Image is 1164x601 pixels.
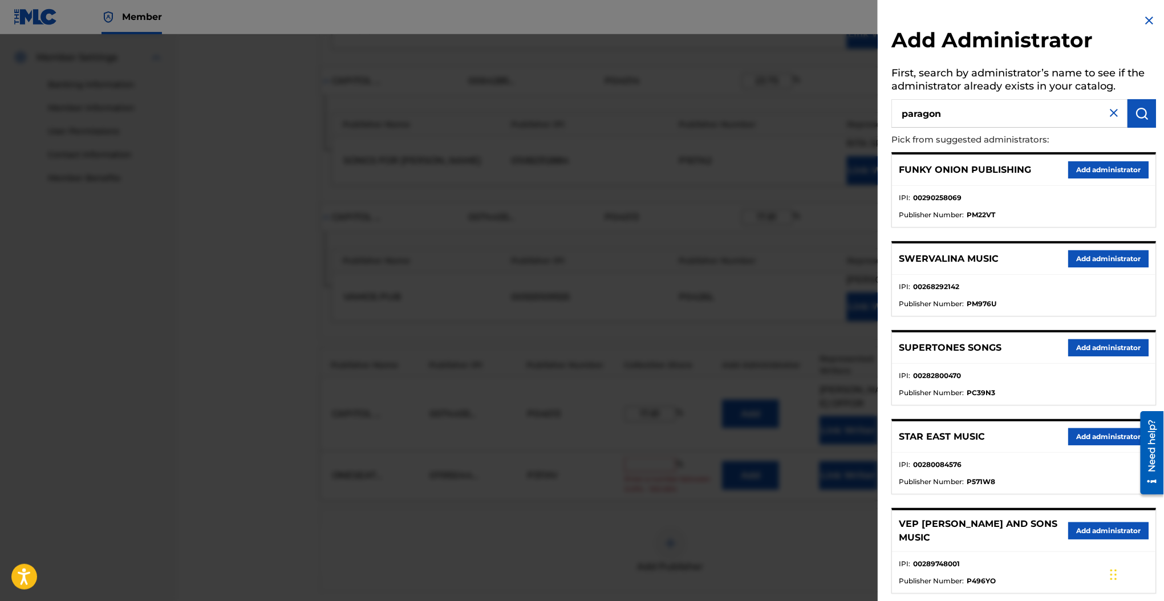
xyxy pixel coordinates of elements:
[891,63,1156,99] h5: First, search by administrator’s name to see if the administrator already exists in your catalog.
[913,460,962,470] strong: 00280084576
[899,460,910,470] span: IPI :
[891,128,1091,152] p: Pick from suggested administrators:
[967,477,995,487] strong: P571W8
[1110,558,1117,592] div: Drag
[14,9,58,25] img: MLC Logo
[899,388,964,398] span: Publisher Number :
[899,371,910,381] span: IPI :
[1068,250,1149,267] button: Add administrator
[899,163,1031,177] p: FUNKY ONION PUBLISHING
[122,10,162,23] span: Member
[1132,407,1164,499] iframe: Resource Center
[899,430,985,444] p: STAR EAST MUSIC
[1135,107,1149,120] img: Search Works
[899,282,910,292] span: IPI :
[899,341,1001,355] p: SUPERTONES SONGS
[967,576,996,586] strong: P496YO
[899,299,964,309] span: Publisher Number :
[1107,546,1164,601] iframe: Chat Widget
[1068,522,1149,539] button: Add administrator
[899,252,999,266] p: SWERVALINA MUSIC
[899,517,1068,545] p: VEP [PERSON_NAME] AND SONS MUSIC
[913,282,959,292] strong: 00268292142
[1068,161,1149,178] button: Add administrator
[891,27,1156,56] h2: Add Administrator
[913,371,961,381] strong: 00282800470
[913,559,960,569] strong: 00289748001
[967,388,995,398] strong: PC39N3
[1068,339,1149,356] button: Add administrator
[899,210,964,220] span: Publisher Number :
[913,193,962,203] strong: 00290258069
[967,299,996,309] strong: PM976U
[102,10,115,24] img: Top Rightsholder
[1107,106,1121,120] img: close
[899,559,910,569] span: IPI :
[1068,428,1149,445] button: Add administrator
[891,99,1128,128] input: Search administrator’s name
[899,576,964,586] span: Publisher Number :
[967,210,995,220] strong: PM22VT
[899,193,910,203] span: IPI :
[899,477,964,487] span: Publisher Number :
